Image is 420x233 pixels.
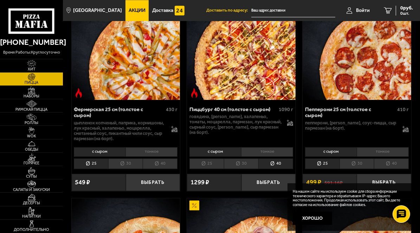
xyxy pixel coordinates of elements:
img: Острое блюдо [74,88,84,98]
li: 30 [224,158,258,169]
span: 410 г [397,107,409,112]
span: 0 руб. [400,6,413,11]
div: Фермерская 25 см (толстое с сыром) [74,107,164,119]
span: 499 ₽ [306,179,321,186]
button: Выбрать [357,174,411,191]
span: 430 г [166,107,177,112]
li: тонкое [241,147,293,157]
li: 25 [305,158,340,169]
span: Доставка [152,8,173,13]
li: 40 [374,158,409,169]
li: с сыром [74,147,125,157]
p: пепперони, [PERSON_NAME], соус-пицца, сыр пармезан (на борт). [305,121,398,131]
s: 591.16 ₽ [324,179,343,185]
button: Выбрать [126,174,180,191]
p: цыпленок копченый, паприка, корнишоны, лук красный, халапеньо, моцарелла, сметанный соус, пикантн... [74,121,167,142]
li: 30 [340,158,374,169]
span: Войти [356,8,370,13]
li: тонкое [125,147,177,157]
span: [GEOGRAPHIC_DATA] [73,8,122,13]
img: Острое блюдо [189,88,199,98]
li: 40 [143,158,177,169]
li: тонкое [357,147,409,157]
img: Акционный [189,200,199,210]
li: 40 [258,158,293,169]
button: Хорошо [293,212,332,225]
li: 25 [74,158,108,169]
span: 1299 ₽ [190,179,209,186]
div: Пиццбург 40 см (толстое с сыром) [189,107,277,113]
span: 0 шт. [400,11,413,15]
li: 25 [189,158,224,169]
button: Выбрать [241,174,296,191]
span: Доставить по адресу: [206,8,251,13]
p: На нашем сайте мы используем cookie для сбора информации технического характера и обрабатываем IP... [293,190,403,208]
li: с сыром [189,147,241,157]
span: 549 ₽ [75,179,90,186]
div: Пепперони 25 см (толстое с сыром) [305,107,395,119]
li: 30 [108,158,143,169]
img: 15daf4d41897b9f0e9f617042186c801.svg [175,6,185,15]
li: с сыром [305,147,357,157]
p: говядина, [PERSON_NAME], халапеньо, томаты, моцарелла, пармезан, лук красный, сырный соус, [PERSO... [189,114,283,135]
span: 1090 г [279,107,293,112]
span: Акции [129,8,146,13]
input: Ваш адрес доставки [251,4,335,17]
